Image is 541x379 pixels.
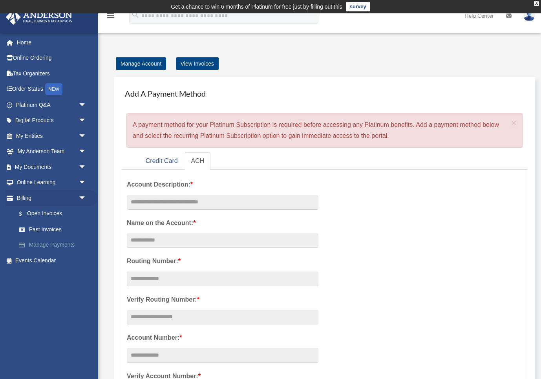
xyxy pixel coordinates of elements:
h4: Add A Payment Method [122,85,527,102]
button: Close [512,119,517,127]
div: NEW [45,83,62,95]
span: × [512,118,517,127]
a: Online Ordering [5,50,98,66]
a: menu [106,14,115,20]
div: A payment method for your Platinum Subscription is required before accessing any Platinum benefit... [126,113,523,148]
span: arrow_drop_down [79,144,94,160]
div: close [534,1,539,6]
a: Tax Organizers [5,66,98,81]
a: Order StatusNEW [5,81,98,97]
span: arrow_drop_down [79,113,94,129]
a: View Invoices [176,57,219,70]
span: arrow_drop_down [79,190,94,206]
a: Past Invoices [11,222,98,237]
a: ACH [185,152,211,170]
a: Credit Card [139,152,184,170]
label: Verify Routing Number: [127,294,318,305]
label: Account Description: [127,179,318,190]
a: My Entitiesarrow_drop_down [5,128,98,144]
a: Online Learningarrow_drop_down [5,175,98,190]
a: survey [346,2,370,11]
i: menu [106,11,115,20]
a: Digital Productsarrow_drop_down [5,113,98,128]
a: Manage Payments [11,237,98,253]
span: arrow_drop_down [79,128,94,144]
a: Events Calendar [5,253,98,268]
label: Account Number: [127,332,318,343]
a: Platinum Q&Aarrow_drop_down [5,97,98,113]
div: Get a chance to win 6 months of Platinum for free just by filling out this [171,2,342,11]
a: My Anderson Teamarrow_drop_down [5,144,98,159]
i: search [131,11,140,19]
a: $Open Invoices [11,206,98,222]
span: arrow_drop_down [79,159,94,175]
a: Billingarrow_drop_down [5,190,98,206]
img: User Pic [523,10,535,21]
a: Home [5,35,98,50]
img: Anderson Advisors Platinum Portal [4,9,75,25]
a: My Documentsarrow_drop_down [5,159,98,175]
span: $ [23,209,27,219]
span: arrow_drop_down [79,175,94,191]
label: Routing Number: [127,256,318,267]
span: arrow_drop_down [79,97,94,113]
label: Name on the Account: [127,218,318,229]
a: Manage Account [116,57,166,70]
